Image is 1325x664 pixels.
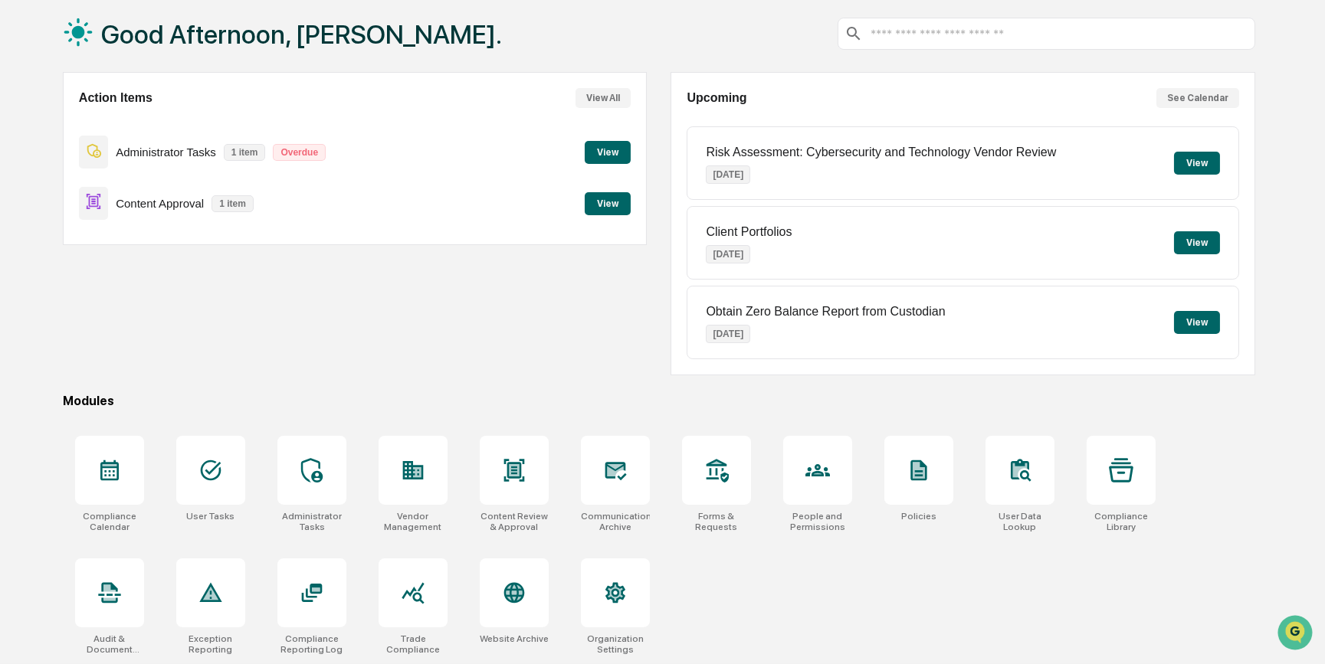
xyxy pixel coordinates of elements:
p: [DATE] [706,245,750,263]
span: Data Lookup [31,222,97,237]
button: View [1174,231,1220,254]
p: Overdue [273,144,326,161]
button: View [1174,311,1220,334]
button: View [1174,152,1220,175]
button: View All [576,88,631,108]
iframe: Open customer support [1276,613,1317,655]
button: See Calendar [1156,88,1239,108]
div: 🗄️ [111,195,123,207]
div: Content Review & Approval [480,511,549,532]
div: Forms & Requests [682,511,751,532]
div: Vendor Management [379,511,448,532]
div: Modules [63,394,1255,408]
div: Communications Archive [581,511,650,532]
div: Policies [901,511,936,522]
img: 1746055101610-c473b297-6a78-478c-a979-82029cc54cd1 [15,117,43,145]
div: Compliance Calendar [75,511,144,532]
div: Trade Compliance [379,633,448,655]
div: Exception Reporting [176,633,245,655]
div: 🔎 [15,224,28,236]
p: Obtain Zero Balance Report from Custodian [706,305,945,319]
p: [DATE] [706,325,750,343]
div: User Data Lookup [986,511,1054,532]
p: Administrator Tasks [116,146,216,159]
h2: Action Items [79,91,153,105]
div: Audit & Document Logs [75,633,144,655]
div: Organization Settings [581,633,650,655]
a: 🔎Data Lookup [9,216,103,244]
div: 🖐️ [15,195,28,207]
a: 🖐️Preclearance [9,187,105,214]
p: Risk Assessment: Cybersecurity and Technology Vendor Review [706,146,1056,159]
button: View [585,192,631,215]
a: View [585,144,631,159]
div: User Tasks [186,511,234,522]
p: Client Portfolios [706,225,792,239]
a: View [585,195,631,210]
div: Compliance Reporting Log [277,633,346,655]
div: Website Archive [480,633,549,644]
p: 1 item [224,144,266,161]
h2: Upcoming [687,91,746,105]
div: Administrator Tasks [277,511,346,532]
a: 🗄️Attestations [105,187,196,214]
div: We're available if you need us! [52,132,194,145]
span: Pylon [153,260,185,271]
span: Preclearance [31,193,99,208]
button: Start new chat [261,122,279,140]
div: Compliance Library [1087,511,1156,532]
div: People and Permissions [783,511,852,532]
p: Content Approval [116,197,204,210]
p: How can we help? [15,32,279,57]
a: Powered byPylon [108,259,185,271]
div: Start new chat [52,117,251,132]
h1: Good Afternoon, [PERSON_NAME]. [101,19,502,50]
button: View [585,141,631,164]
span: Attestations [126,193,190,208]
p: 1 item [212,195,254,212]
p: [DATE] [706,165,750,184]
